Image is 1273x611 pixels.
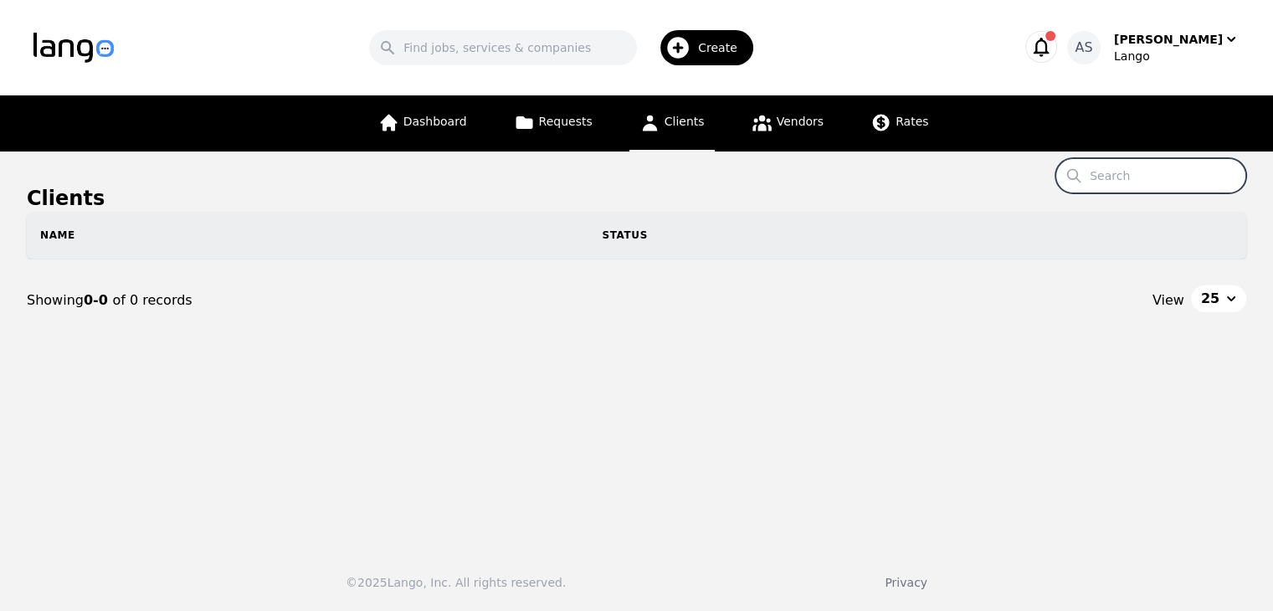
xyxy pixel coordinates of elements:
[588,212,1246,259] th: Status
[27,290,637,311] div: Showing of 0 records
[1191,285,1246,312] button: 25
[896,115,928,128] span: Rates
[629,95,715,151] a: Clients
[1055,158,1246,193] input: Search
[1067,31,1240,64] button: AS[PERSON_NAME]Lango
[27,185,1246,212] h1: Clients
[1152,290,1184,311] span: View
[369,30,637,65] input: Find jobs, services & companies
[27,212,588,259] th: Name
[403,115,467,128] span: Dashboard
[860,95,938,151] a: Rates
[698,39,749,56] span: Create
[33,33,114,63] img: Logo
[637,23,763,72] button: Create
[346,574,566,591] div: © 2025 Lango, Inc. All rights reserved.
[504,95,603,151] a: Requests
[665,115,705,128] span: Clients
[1114,48,1240,64] div: Lango
[1114,31,1223,48] div: [PERSON_NAME]
[777,115,824,128] span: Vendors
[27,259,1246,341] nav: Page navigation
[368,95,477,151] a: Dashboard
[1075,38,1092,58] span: AS
[84,292,112,308] span: 0-0
[885,576,927,589] a: Privacy
[539,115,593,128] span: Requests
[1201,289,1219,309] span: 25
[742,95,834,151] a: Vendors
